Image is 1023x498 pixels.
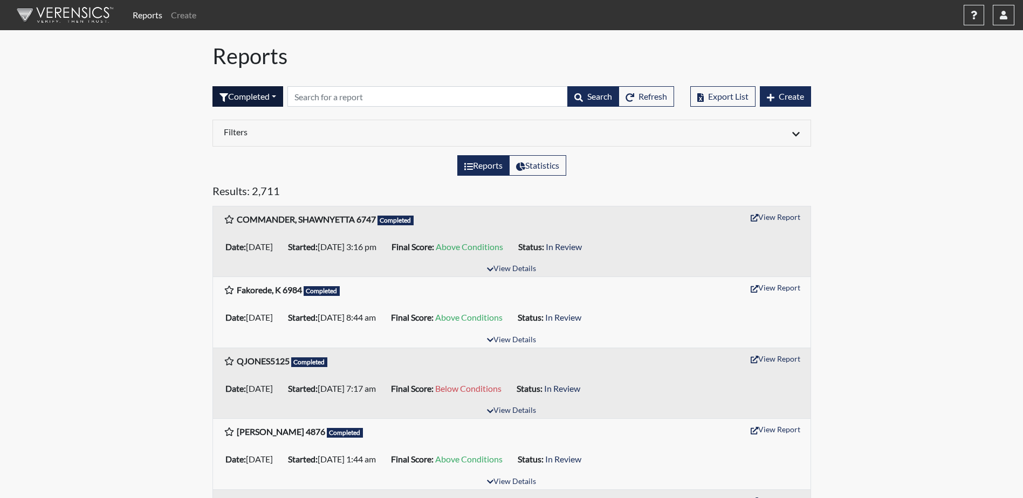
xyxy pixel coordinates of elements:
[237,356,290,366] b: QJONES5125
[284,238,387,255] li: [DATE] 3:16 pm
[760,86,811,107] button: Create
[377,216,414,225] span: Completed
[288,312,318,322] b: Started:
[212,43,811,69] h1: Reports
[567,86,619,107] button: Search
[167,4,201,26] a: Create
[221,238,284,255] li: [DATE]
[546,241,582,252] span: In Review
[216,127,808,140] div: Click to expand/collapse filters
[746,279,805,296] button: View Report
[212,86,283,107] button: Completed
[690,86,756,107] button: Export List
[435,312,503,322] span: Above Conditions
[304,286,340,296] span: Completed
[284,380,387,397] li: [DATE] 7:17 am
[746,350,805,367] button: View Report
[457,155,510,176] label: View the list of reports
[237,214,376,224] b: COMMANDER, SHAWNYETTA 6747
[284,451,387,468] li: [DATE] 1:44 am
[619,86,674,107] button: Refresh
[128,4,167,26] a: Reports
[545,454,581,464] span: In Review
[288,241,318,252] b: Started:
[225,454,246,464] b: Date:
[212,184,811,202] h5: Results: 2,711
[482,333,541,348] button: View Details
[517,383,543,393] b: Status:
[288,454,318,464] b: Started:
[779,91,804,101] span: Create
[587,91,612,101] span: Search
[225,241,246,252] b: Date:
[221,309,284,326] li: [DATE]
[284,309,387,326] li: [DATE] 8:44 am
[544,383,580,393] span: In Review
[509,155,566,176] label: View statistics about completed interviews
[545,312,581,322] span: In Review
[291,357,328,367] span: Completed
[391,383,434,393] b: Final Score:
[225,312,246,322] b: Date:
[746,421,805,438] button: View Report
[518,312,544,322] b: Status:
[482,262,541,276] button: View Details
[435,383,502,393] span: Below Conditions
[224,127,504,137] h6: Filters
[237,426,325,437] b: [PERSON_NAME] 4876
[638,91,667,101] span: Refresh
[288,383,318,393] b: Started:
[746,209,805,225] button: View Report
[482,475,541,489] button: View Details
[391,454,434,464] b: Final Score:
[237,285,302,295] b: Fakorede, K 6984
[221,380,284,397] li: [DATE]
[391,312,434,322] b: Final Score:
[708,91,749,101] span: Export List
[435,454,503,464] span: Above Conditions
[212,86,283,107] div: Filter by interview status
[392,241,434,252] b: Final Score:
[518,454,544,464] b: Status:
[287,86,568,107] input: Search by Registration ID, Interview Number, or Investigation Name.
[436,241,503,252] span: Above Conditions
[225,383,246,393] b: Date:
[482,404,541,418] button: View Details
[327,428,363,438] span: Completed
[518,241,544,252] b: Status:
[221,451,284,468] li: [DATE]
